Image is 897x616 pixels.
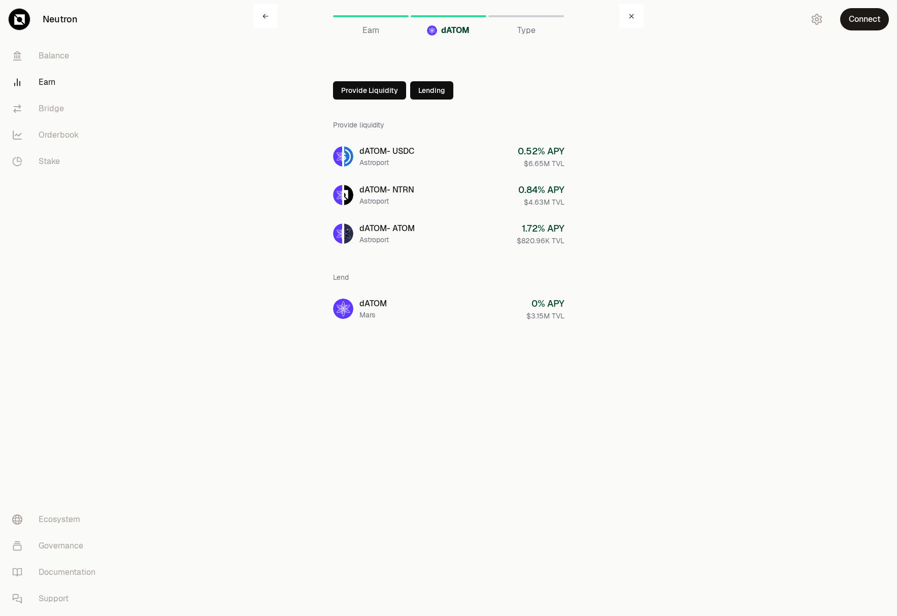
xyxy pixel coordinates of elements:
a: Orderbook [4,122,110,148]
div: 1.72 % APY [517,221,564,236]
a: Stake [4,148,110,175]
img: NTRN [344,185,353,205]
div: dATOM - NTRN [359,184,414,196]
button: Lending [410,81,453,100]
div: Lend [333,264,564,290]
div: Provide liquidity [333,112,564,138]
span: dATOM [441,24,470,37]
img: ATOM [344,223,353,244]
img: dATOM [333,146,342,167]
div: dATOM - ATOM [359,222,415,235]
div: $3.15M TVL [526,311,564,321]
img: USDC [344,146,353,167]
a: Balance [4,43,110,69]
a: Documentation [4,559,110,586]
a: Ecosystem [4,506,110,533]
a: dATOMUSDCdATOM- USDCAstroport0.52% APY$6.65M TVL [325,138,573,175]
a: dATOMdATOM [411,4,486,28]
img: dATOM [427,25,437,36]
img: dATOM [333,299,353,319]
div: 0.52 % APY [518,144,564,158]
div: Mars [359,310,387,320]
a: dATOMdATOMMars0% APY$3.15M TVL [325,290,573,327]
div: $820.96K TVL [517,236,564,246]
div: dATOM - USDC [359,145,414,157]
div: Astroport [359,196,414,206]
span: Type [517,24,536,37]
div: 0 % APY [526,297,564,311]
div: Astroport [359,235,415,245]
a: Governance [4,533,110,559]
div: $4.63M TVL [518,197,564,207]
div: 0.84 % APY [518,183,564,197]
div: $6.65M TVL [518,158,564,169]
span: Earn [362,24,379,37]
a: Support [4,586,110,612]
div: dATOM [359,298,387,310]
a: Earn [333,4,409,28]
div: Astroport [359,157,414,168]
button: Provide Liquidity [333,81,406,100]
a: dATOMNTRNdATOM- NTRNAstroport0.84% APY$4.63M TVL [325,177,573,213]
img: dATOM [333,223,342,244]
a: Earn [4,69,110,95]
a: Bridge [4,95,110,122]
button: Connect [840,8,889,30]
img: dATOM [333,185,342,205]
a: dATOMATOMdATOM- ATOMAstroport1.72% APY$820.96K TVL [325,215,573,252]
